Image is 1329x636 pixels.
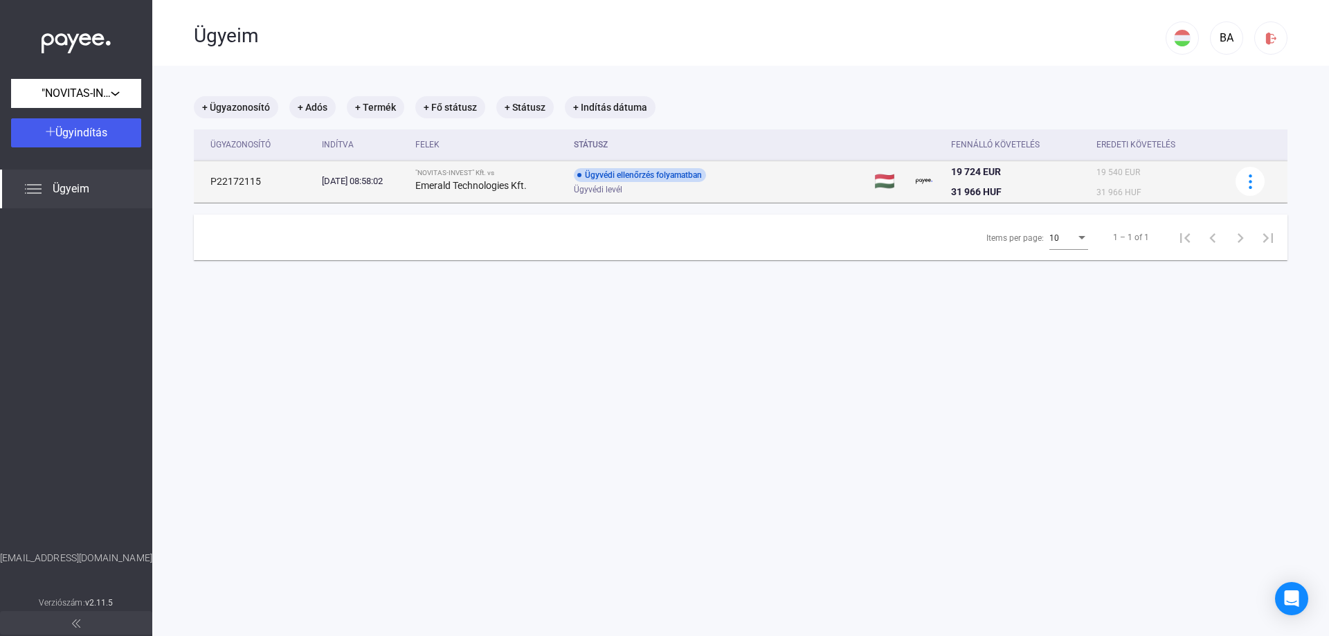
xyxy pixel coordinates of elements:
button: Next page [1227,224,1254,251]
div: Fennálló követelés [951,136,1085,153]
span: "NOVITAS-INVEST" Kft. [42,85,111,102]
span: Ügyindítás [55,126,107,139]
div: BA [1215,30,1238,46]
button: First page [1171,224,1199,251]
strong: v2.11.5 [85,598,114,608]
div: Eredeti követelés [1096,136,1218,153]
span: 31 966 HUF [951,186,1002,197]
img: HU [1174,30,1191,46]
button: HU [1166,21,1199,55]
img: logout-red [1264,31,1278,46]
button: logout-red [1254,21,1287,55]
div: Eredeti követelés [1096,136,1175,153]
img: plus-white.svg [46,127,55,136]
button: more-blue [1236,167,1265,196]
div: Ügyazonosító [210,136,311,153]
strong: Emerald Technologies Kft. [415,180,527,191]
button: Last page [1254,224,1282,251]
mat-chip: + Adós [289,96,336,118]
div: Indítva [322,136,354,153]
span: 10 [1049,233,1059,243]
div: Items per page: [986,230,1044,246]
div: Indítva [322,136,404,153]
div: "NOVITAS-INVEST" Kft. vs [415,169,563,177]
div: Ügyazonosító [210,136,271,153]
span: Ügyvédi levél [574,181,622,198]
td: P22172115 [194,161,316,202]
mat-chip: + Indítás dátuma [565,96,656,118]
div: Felek [415,136,440,153]
td: 🇭🇺 [869,161,910,202]
th: Státusz [568,129,869,161]
div: [DATE] 08:58:02 [322,174,404,188]
button: BA [1210,21,1243,55]
img: arrow-double-left-grey.svg [72,619,80,628]
img: white-payee-white-dot.svg [42,26,111,54]
div: Ügyeim [194,24,1166,48]
span: 19 724 EUR [951,166,1001,177]
mat-chip: + Ügyazonosító [194,96,278,118]
img: list.svg [25,181,42,197]
mat-chip: + Fő státusz [415,96,485,118]
button: Previous page [1199,224,1227,251]
div: 1 – 1 of 1 [1113,229,1149,246]
div: Open Intercom Messenger [1275,582,1308,615]
img: more-blue [1243,174,1258,189]
div: Ügyvédi ellenőrzés folyamatban [574,168,706,182]
span: Ügyeim [53,181,89,197]
div: Felek [415,136,563,153]
mat-chip: + Termék [347,96,404,118]
img: payee-logo [916,173,932,190]
span: 31 966 HUF [1096,188,1141,197]
div: Fennálló követelés [951,136,1040,153]
button: "NOVITAS-INVEST" Kft. [11,79,141,108]
mat-select: Items per page: [1049,229,1088,246]
span: 19 540 EUR [1096,167,1140,177]
mat-chip: + Státusz [496,96,554,118]
button: Ügyindítás [11,118,141,147]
